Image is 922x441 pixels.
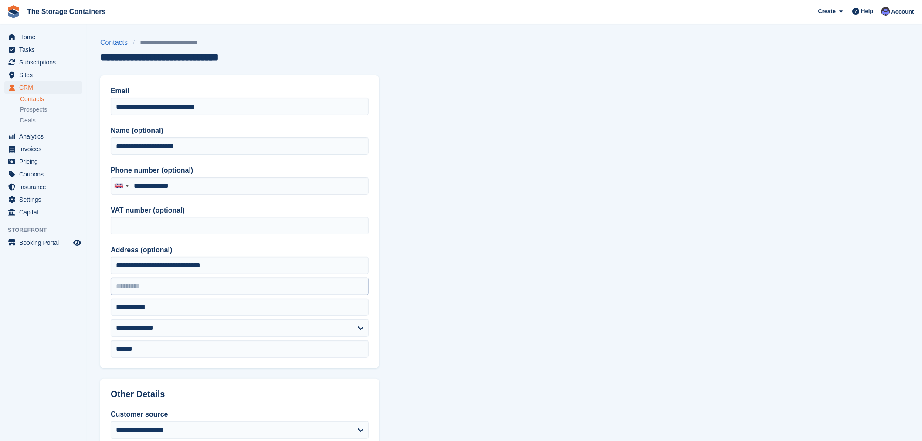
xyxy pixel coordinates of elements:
span: Tasks [19,44,71,56]
a: The Storage Containers [24,4,109,19]
span: CRM [19,81,71,94]
span: Home [19,31,71,43]
span: Booking Portal [19,237,71,249]
a: menu [4,31,82,43]
a: Prospects [20,105,82,114]
label: Phone number (optional) [111,165,369,176]
span: Subscriptions [19,56,71,68]
span: Pricing [19,156,71,168]
span: Storefront [8,226,87,234]
label: VAT number (optional) [111,205,369,216]
a: Preview store [72,237,82,248]
nav: breadcrumbs [100,37,219,48]
span: Analytics [19,130,71,142]
a: menu [4,81,82,94]
a: menu [4,44,82,56]
a: menu [4,206,82,218]
a: Contacts [20,95,82,103]
a: menu [4,181,82,193]
span: Account [891,7,914,16]
span: Help [861,7,874,16]
a: menu [4,193,82,206]
a: menu [4,156,82,168]
span: Capital [19,206,71,218]
a: menu [4,143,82,155]
img: stora-icon-8386f47178a22dfd0bd8f6a31ec36ba5ce8667c1dd55bd0f319d3a0aa187defe.svg [7,5,20,18]
label: Address (optional) [111,245,369,255]
label: Customer source [111,409,369,420]
h2: Other Details [111,389,369,399]
a: Deals [20,116,82,125]
span: Settings [19,193,71,206]
a: menu [4,56,82,68]
label: Name (optional) [111,126,369,136]
span: Sites [19,69,71,81]
a: menu [4,69,82,81]
a: Contacts [100,37,133,48]
span: Deals [20,116,36,125]
span: Prospects [20,105,47,114]
label: Email [111,86,369,96]
span: Invoices [19,143,71,155]
div: United Kingdom: +44 [111,178,131,194]
span: Create [818,7,836,16]
a: menu [4,168,82,180]
span: Coupons [19,168,71,180]
a: menu [4,130,82,142]
a: menu [4,237,82,249]
span: Insurance [19,181,71,193]
img: Dan Excell [881,7,890,16]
